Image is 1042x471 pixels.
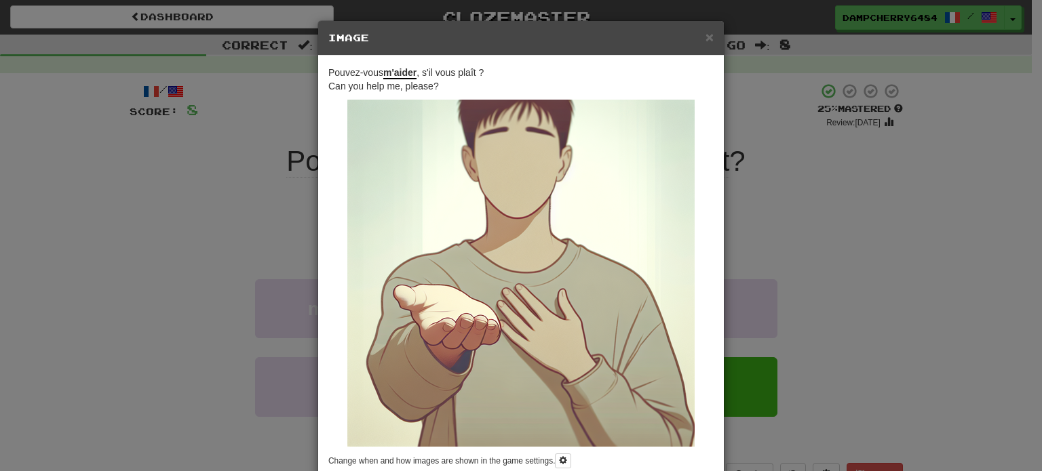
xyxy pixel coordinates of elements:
[328,456,555,466] small: Change when and how images are shown in the game settings.
[706,29,714,45] span: ×
[383,67,417,79] u: m'aider
[706,30,714,44] button: Close
[347,100,695,447] img: 1f81b33b-f980-4eba-9243-38a49c5b8164.small.png
[328,67,484,79] span: Pouvez-vous , s'il vous plaît ?
[328,31,714,45] h5: Image
[328,66,714,93] p: Can you help me, please?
